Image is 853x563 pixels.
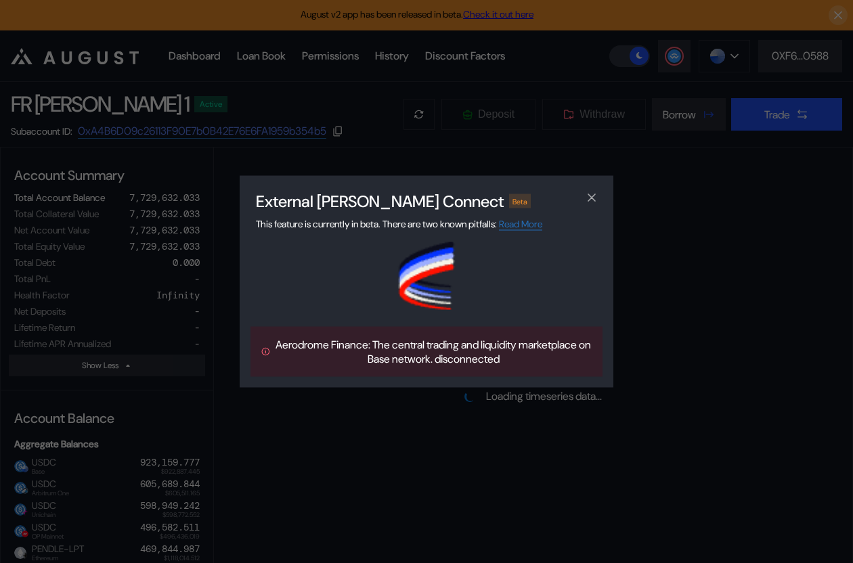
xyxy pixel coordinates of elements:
span: This feature is currently in beta. There are two known pitfalls: [256,218,542,231]
span: Aerodrome Finance: The central trading and liquidity marketplace on Base network. disconnected [276,338,592,366]
img: Aerodrome Finance: The central trading and liquidity marketplace on Base network. logo [393,242,460,310]
div: Beta [509,194,531,208]
h2: External [PERSON_NAME] Connect [256,191,504,212]
a: Read More [499,218,542,231]
button: close modal [581,187,603,208]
